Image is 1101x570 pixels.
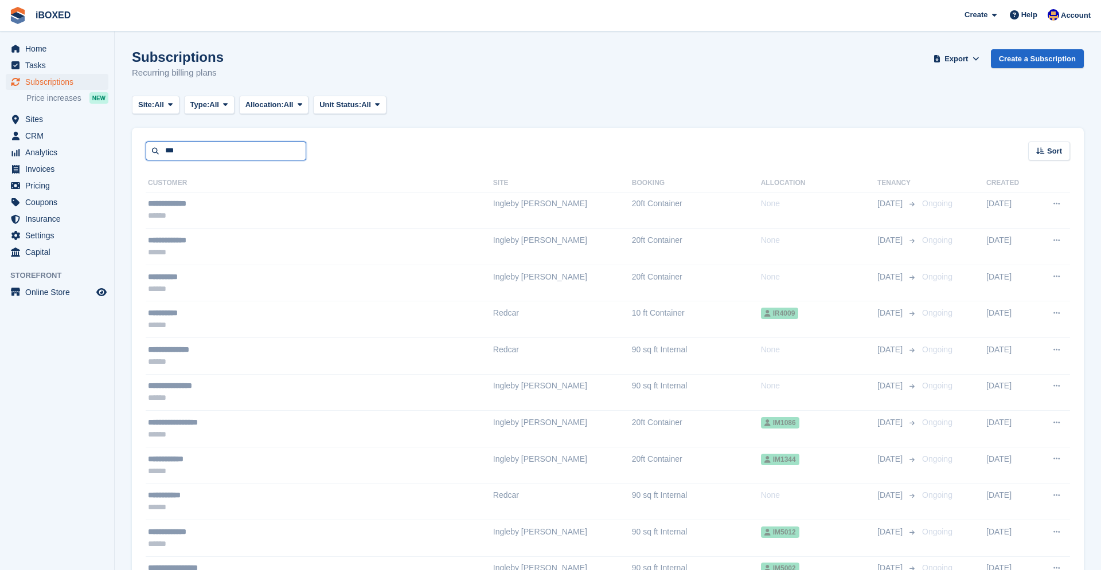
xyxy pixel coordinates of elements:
[25,74,94,90] span: Subscriptions
[1061,10,1091,21] span: Account
[25,111,94,127] span: Sites
[25,144,94,160] span: Analytics
[89,92,108,104] div: NEW
[6,57,108,73] a: menu
[6,227,108,243] a: menu
[25,244,94,260] span: Capital
[25,57,94,73] span: Tasks
[26,93,81,104] span: Price increases
[6,194,108,210] a: menu
[132,49,224,65] h1: Subscriptions
[6,128,108,144] a: menu
[1048,9,1059,21] img: Noor Rashid
[95,285,108,299] a: Preview store
[6,41,108,57] a: menu
[6,111,108,127] a: menu
[25,284,94,300] span: Online Store
[25,161,94,177] span: Invoices
[31,6,75,25] a: iBOXED
[6,74,108,90] a: menu
[26,92,108,104] a: Price increases NEW
[6,178,108,194] a: menu
[25,211,94,227] span: Insurance
[9,7,26,24] img: stora-icon-8386f47178a22dfd0bd8f6a31ec36ba5ce8667c1dd55bd0f319d3a0aa187defe.svg
[6,161,108,177] a: menu
[1021,9,1037,21] span: Help
[6,244,108,260] a: menu
[965,9,987,21] span: Create
[25,128,94,144] span: CRM
[6,144,108,160] a: menu
[991,49,1084,68] a: Create a Subscription
[25,41,94,57] span: Home
[944,53,968,65] span: Export
[25,178,94,194] span: Pricing
[6,284,108,300] a: menu
[25,194,94,210] span: Coupons
[10,270,114,281] span: Storefront
[931,49,982,68] button: Export
[132,66,224,80] p: Recurring billing plans
[25,227,94,243] span: Settings
[6,211,108,227] a: menu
